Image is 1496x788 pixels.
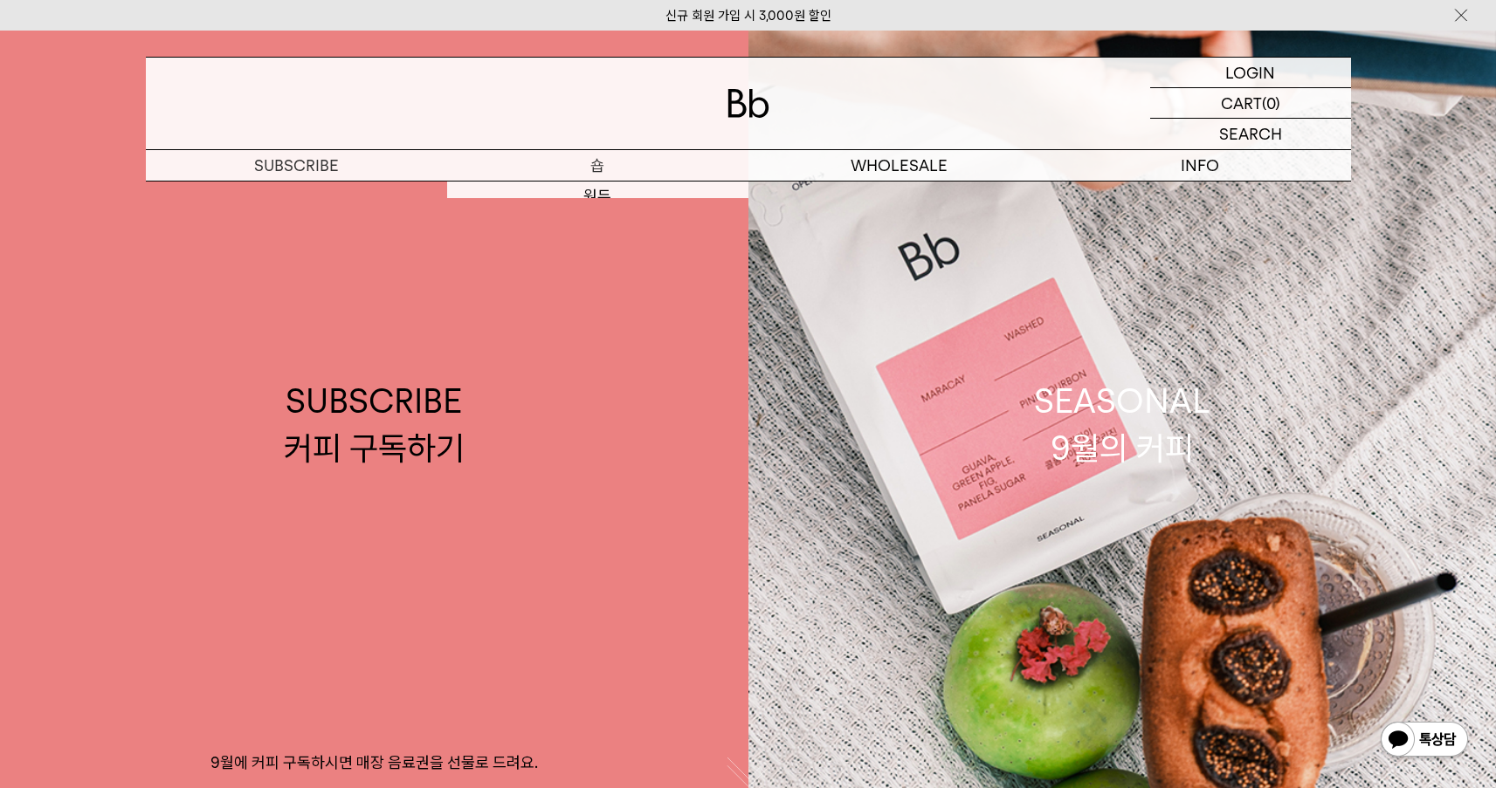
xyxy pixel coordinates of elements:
p: CART [1221,88,1262,118]
a: 숍 [447,150,748,181]
p: (0) [1262,88,1280,118]
div: SUBSCRIBE 커피 구독하기 [284,378,465,470]
p: SEARCH [1219,119,1282,149]
a: LOGIN [1150,58,1351,88]
p: INFO [1050,150,1351,181]
img: 카카오톡 채널 1:1 채팅 버튼 [1379,720,1470,762]
img: 로고 [727,89,769,118]
div: SEASONAL 9월의 커피 [1034,378,1210,470]
a: CART (0) [1150,88,1351,119]
a: 신규 회원 가입 시 3,000원 할인 [665,8,831,24]
a: SUBSCRIBE [146,150,447,181]
p: WHOLESALE [748,150,1050,181]
p: LOGIN [1225,58,1275,87]
a: 원두 [447,182,748,211]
